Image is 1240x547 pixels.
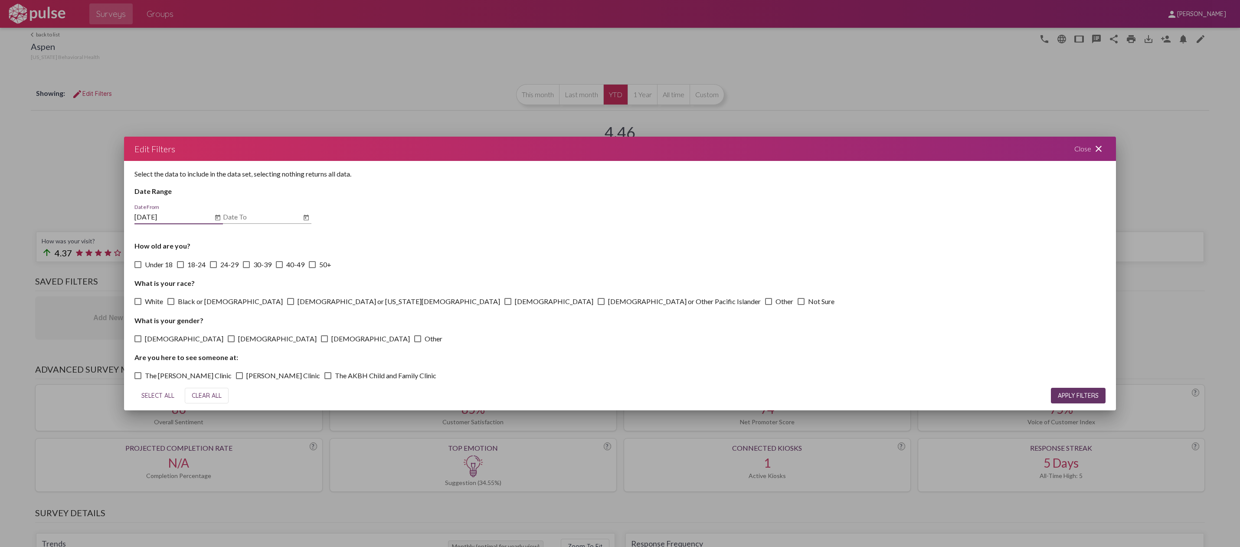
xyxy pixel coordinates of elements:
[1051,388,1106,403] button: APPLY FILTERS
[134,142,175,156] div: Edit Filters
[141,392,174,400] span: SELECT ALL
[134,279,1106,287] h4: What is your race?
[213,213,223,223] button: Open calendar
[145,370,232,381] span: The [PERSON_NAME] Clinic
[253,259,272,270] span: 30-39
[425,334,442,344] span: Other
[145,259,173,270] span: Under 18
[775,296,793,307] span: Other
[331,334,410,344] span: [DEMOGRAPHIC_DATA]
[134,316,1106,324] h4: What is your gender?
[178,296,283,307] span: Black or [DEMOGRAPHIC_DATA]
[1064,137,1116,161] div: Close
[192,392,222,400] span: CLEAR ALL
[608,296,761,307] span: [DEMOGRAPHIC_DATA] or Other Pacific Islander
[335,370,436,381] span: The AKBH Child and Family Clinic
[134,187,1106,195] h4: Date Range
[808,296,834,307] span: Not Sure
[238,334,317,344] span: [DEMOGRAPHIC_DATA]
[515,296,593,307] span: [DEMOGRAPHIC_DATA]
[319,259,331,270] span: 50+
[246,370,320,381] span: [PERSON_NAME] Clinic
[185,388,229,403] button: CLEAR ALL
[1058,392,1099,400] span: APPLY FILTERS
[145,334,223,344] span: [DEMOGRAPHIC_DATA]
[134,170,351,178] span: Select the data to include in the data set, selecting nothing returns all data.
[134,353,1106,361] h4: Are you here to see someone at:
[187,259,206,270] span: 18-24
[134,242,1106,250] h4: How old are you?
[301,213,311,223] button: Open calendar
[1093,144,1104,154] mat-icon: close
[220,259,239,270] span: 24-29
[298,296,500,307] span: [DEMOGRAPHIC_DATA] or [US_STATE][DEMOGRAPHIC_DATA]
[286,259,304,270] span: 40-49
[145,296,163,307] span: White
[134,388,181,403] button: SELECT ALL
